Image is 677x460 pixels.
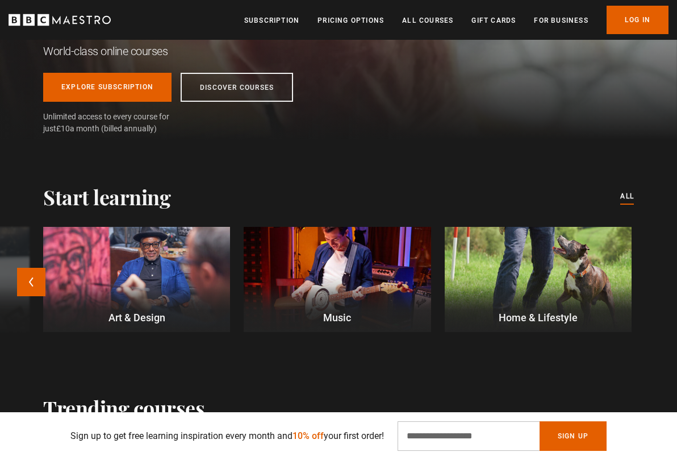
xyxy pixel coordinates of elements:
[620,190,634,203] a: All
[317,15,384,26] a: Pricing Options
[402,15,453,26] a: All Courses
[534,15,588,26] a: For business
[43,111,197,135] span: Unlimited access to every course for just a month (billed annually)
[244,227,431,332] a: Music
[244,6,668,34] nav: Primary
[70,429,384,443] p: Sign up to get free learning inspiration every month and your first order!
[471,15,516,26] a: Gift Cards
[445,310,632,325] p: Home & Lifestyle
[292,430,324,441] span: 10% off
[244,15,299,26] a: Subscription
[43,227,230,332] a: Art & Design
[540,421,607,451] button: Sign Up
[244,310,431,325] p: Music
[607,6,668,34] a: Log In
[43,396,204,420] h2: Trending courses
[43,43,378,59] h1: World-class online courses
[43,185,170,209] h2: Start learning
[56,124,70,133] span: £10
[43,73,172,102] a: Explore Subscription
[445,227,632,332] a: Home & Lifestyle
[181,73,293,102] a: Discover Courses
[43,310,230,325] p: Art & Design
[9,11,111,28] svg: BBC Maestro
